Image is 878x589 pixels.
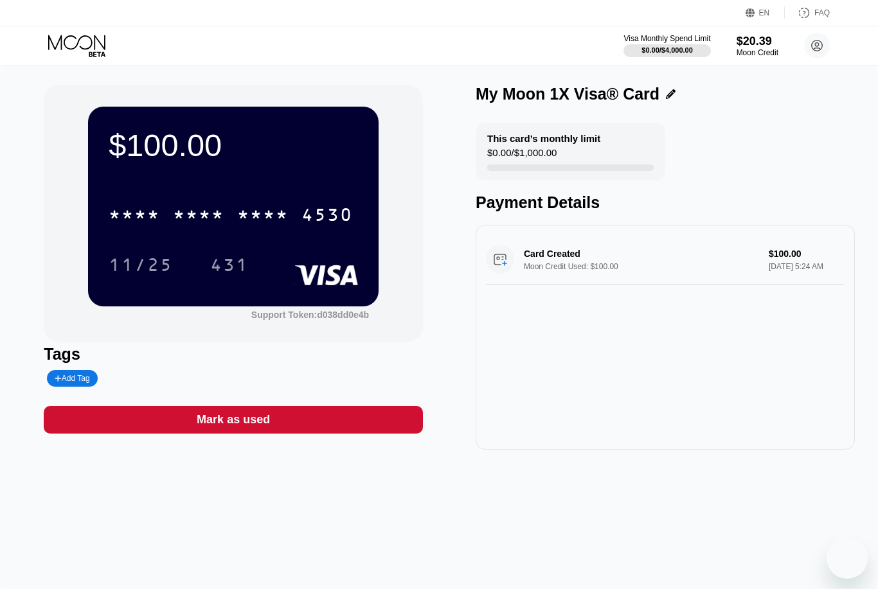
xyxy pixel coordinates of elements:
[746,6,785,19] div: EN
[476,193,855,212] div: Payment Details
[785,6,830,19] div: FAQ
[623,34,710,57] div: Visa Monthly Spend Limit$0.00/$4,000.00
[737,48,778,57] div: Moon Credit
[487,133,600,144] div: This card’s monthly limit
[814,8,830,17] div: FAQ
[623,34,710,43] div: Visa Monthly Spend Limit
[201,249,258,281] div: 431
[641,46,693,54] div: $0.00 / $4,000.00
[759,8,770,17] div: EN
[55,374,89,383] div: Add Tag
[44,345,423,364] div: Tags
[737,35,778,48] div: $20.39
[47,370,97,387] div: Add Tag
[99,249,183,281] div: 11/25
[109,256,173,277] div: 11/25
[109,127,358,163] div: $100.00
[197,412,270,427] div: Mark as used
[251,310,369,320] div: Support Token:d038dd0e4b
[737,35,778,57] div: $20.39Moon Credit
[301,206,353,227] div: 4530
[827,538,868,579] iframe: Button to launch messaging window
[210,256,249,277] div: 431
[44,406,423,434] div: Mark as used
[476,85,659,103] div: My Moon 1X Visa® Card
[251,310,369,320] div: Support Token: d038dd0e4b
[487,147,557,164] div: $0.00 / $1,000.00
